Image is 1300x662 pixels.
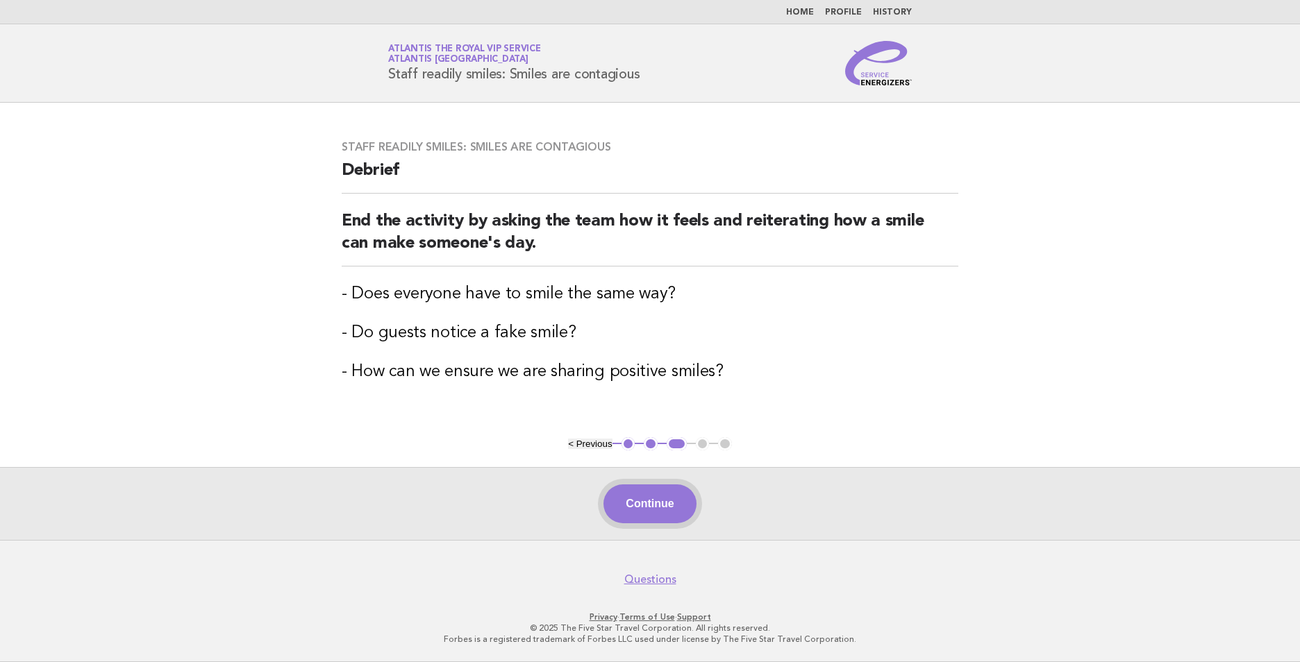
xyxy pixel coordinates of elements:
[677,612,711,622] a: Support
[388,45,640,81] h1: Staff readily smiles: Smiles are contagious
[845,41,912,85] img: Service Energizers
[225,634,1075,645] p: Forbes is a registered trademark of Forbes LLC used under license by The Five Star Travel Corpora...
[342,210,958,266] h2: End the activity by asking the team how it feels and reiterating how a smile can make someone's day.
[388,56,528,65] span: Atlantis [GEOGRAPHIC_DATA]
[622,437,635,451] button: 1
[225,622,1075,634] p: © 2025 The Five Star Travel Corporation. All rights reserved.
[644,437,658,451] button: 2
[873,8,912,17] a: History
[568,439,612,449] button: < Previous
[667,437,687,451] button: 3
[619,612,675,622] a: Terms of Use
[624,572,676,586] a: Questions
[342,140,958,154] h3: Staff readily smiles: Smiles are contagious
[342,160,958,194] h2: Debrief
[786,8,814,17] a: Home
[590,612,617,622] a: Privacy
[603,484,696,523] button: Continue
[342,283,958,305] h3: - Does everyone have to smile the same way?
[342,361,958,383] h3: - How can we ensure we are sharing positive smiles?
[225,611,1075,622] p: · ·
[825,8,862,17] a: Profile
[342,322,958,344] h3: - Do guests notice a fake smile?
[388,44,541,64] a: Atlantis the Royal VIP ServiceAtlantis [GEOGRAPHIC_DATA]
